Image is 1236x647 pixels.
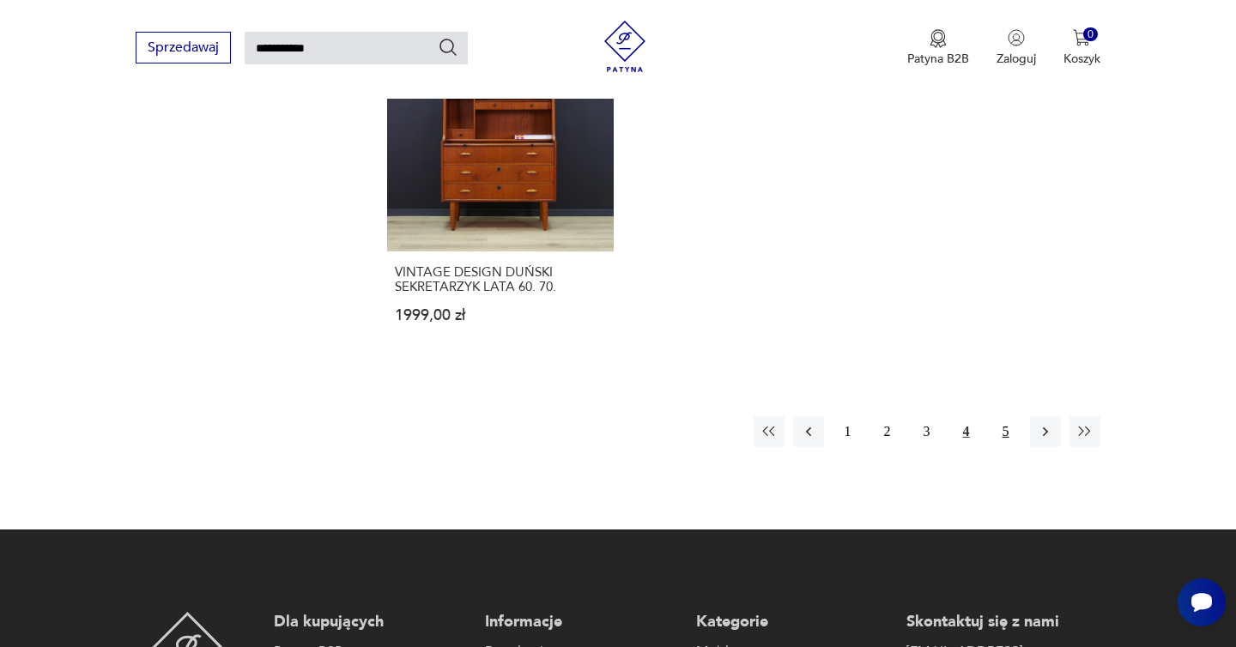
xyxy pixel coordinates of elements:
button: Zaloguj [997,29,1036,67]
div: 0 [1083,27,1098,42]
a: Sprzedawaj [136,43,231,55]
button: 0Koszyk [1063,29,1100,67]
a: Produkt wyprzedanyVINTAGE DESIGN DUŃSKI SEKRETARZYK LATA 60. 70.VINTAGE DESIGN DUŃSKI SEKRETARZYK... [387,26,613,356]
a: Ikona medaluPatyna B2B [907,29,969,67]
p: Kategorie [696,612,890,632]
img: Ikona medalu [930,29,947,48]
h3: VINTAGE DESIGN DUŃSKI SEKRETARZYK LATA 60. 70. [395,265,605,294]
iframe: Smartsupp widget button [1178,578,1226,626]
button: 1 [833,416,863,447]
p: Informacje [485,612,679,632]
button: Patyna B2B [907,29,969,67]
img: Ikonka użytkownika [1008,29,1025,46]
button: 4 [951,416,982,447]
img: Patyna - sklep z meblami i dekoracjami vintage [599,21,651,72]
p: Skontaktuj się z nami [906,612,1100,632]
button: Szukaj [438,37,458,57]
p: 1999,00 zł [395,308,605,323]
p: Patyna B2B [907,51,969,67]
p: Koszyk [1063,51,1100,67]
button: 2 [872,416,903,447]
p: Zaloguj [997,51,1036,67]
p: Dla kupujących [274,612,468,632]
button: 5 [991,416,1021,447]
img: Ikona koszyka [1073,29,1090,46]
button: Sprzedawaj [136,32,231,63]
button: 3 [912,416,942,447]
